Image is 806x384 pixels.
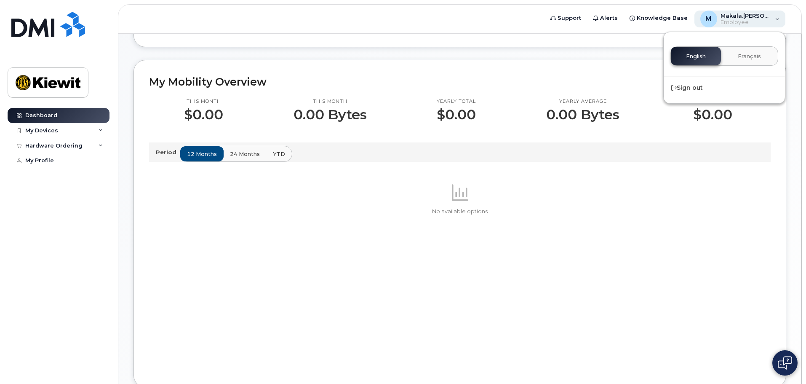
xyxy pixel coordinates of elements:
[184,98,223,105] p: This month
[721,19,771,26] span: Employee
[156,148,180,156] p: Period
[437,98,476,105] p: Yearly total
[637,14,688,22] span: Knowledge Base
[546,107,619,122] p: 0.00 Bytes
[587,10,624,27] a: Alerts
[149,75,771,88] h2: My Mobility Overview
[544,10,587,27] a: Support
[664,80,785,96] div: Sign out
[694,11,786,27] div: Makala.Smith
[437,107,476,122] p: $0.00
[738,53,761,60] span: Français
[690,107,736,122] p: $0.00
[721,12,771,19] span: Makala.[PERSON_NAME]
[624,10,694,27] a: Knowledge Base
[778,356,792,370] img: Open chat
[230,150,260,158] span: 24 months
[600,14,618,22] span: Alerts
[294,107,367,122] p: 0.00 Bytes
[149,208,771,215] p: No available options
[705,14,712,24] span: M
[546,98,619,105] p: Yearly average
[558,14,581,22] span: Support
[273,150,285,158] span: YTD
[294,98,367,105] p: This month
[184,107,223,122] p: $0.00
